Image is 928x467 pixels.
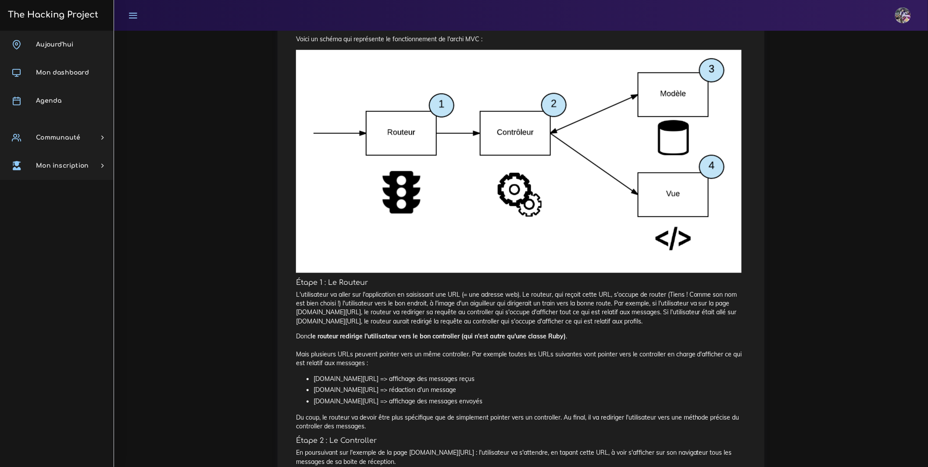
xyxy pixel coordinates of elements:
[296,279,746,287] h5: Étape 1 : Le Routeur
[296,437,746,445] h5: Étape 2 : Le Controller
[5,10,98,20] h3: The Hacking Project
[36,162,89,169] span: Mon inscription
[314,374,746,385] li: [DOMAIN_NAME][URL] => affichage des messages reçus
[36,134,80,141] span: Communauté
[296,413,746,431] p: Du coup, le routeur va devoir être plus spécifique que de simplement pointer vers un controller. ...
[36,97,61,104] span: Agenda
[296,50,742,273] img: 411m4Ch.png
[296,35,746,43] p: Voici un schéma qui représente le fonctionnement de l'archi MVC :
[36,69,89,76] span: Mon dashboard
[296,332,746,368] p: Donc . Mais plusieurs URLs peuvent pointer vers un même controller. Par exemple toutes les URLs s...
[314,385,746,396] li: [DOMAIN_NAME][URL] => rédaction d'un message
[314,396,746,407] li: [DOMAIN_NAME][URL] => affichage des messages envoyés
[36,41,73,48] span: Aujourd'hui
[311,333,566,341] strong: le routeur redirige l'utilisateur vers le bon controller (qui n'est autre qu'une classe Ruby)
[895,7,911,23] img: eg54bupqcshyolnhdacp.jpg
[296,291,746,326] p: L'utilisateur va aller sur l'application en saisissant une URL (= une adresse web). Le routeur, q...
